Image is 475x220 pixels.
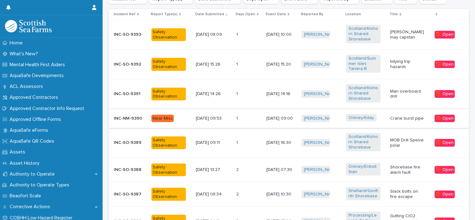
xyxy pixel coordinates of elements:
a: Orkney/Eriboll Sian [348,164,378,175]
p: INC-SO-9389 [114,140,146,145]
a: [PERSON_NAME] [304,167,338,172]
p: Slack bolts on fire escape [390,189,425,199]
p: 2 [236,190,240,197]
p: INC-SO-9388 [114,167,146,172]
tr: INC-SO-9391Safety Observation[DATE] 14:2611 [DATE] 14:16[PERSON_NAME] Scotland/Kishorn Shared Sho... [109,79,469,109]
div: Safety Observation [151,28,186,41]
a: Scotland/Kishorn Shared Shorebase [348,85,378,101]
tr: INC-NM-9390Near Miss[DATE] 09:5311 [DATE] 09:00[PERSON_NAME] Orkney/Eday Crane burst pipe🟥 Open [109,109,469,128]
p: [DATE] 15:20 [266,62,297,67]
div: 🟥 Open [435,115,455,122]
p: Reported By [301,11,323,18]
div: 🟥 Open [435,190,455,198]
tr: INC-SO-9388Safety Observation[DATE] 13:2722 [DATE] 07:30[PERSON_NAME] Orkney/Eriboll Sian Shoreba... [109,158,469,182]
p: Mental Health First Aiders [7,62,70,68]
p: INC-SO-9387 [114,192,146,197]
div: 🟥 Open [435,61,455,68]
tr: INC-SO-9392Safety Observation[DATE] 15:2611 [DATE] 15:20[PERSON_NAME] Scotland/Summer Isles Taner... [109,49,469,79]
p: Authority to Operate [7,171,60,177]
div: Safety Observation [151,58,186,71]
p: [DATE] 10:30 [266,192,297,197]
p: Home [7,40,28,46]
a: Shetland/Gonfirth Shorebase [348,188,378,199]
a: Scotland/Kishorn Shared Shorebase [348,26,378,42]
p: [DATE] 10:00 [266,32,297,37]
p: INC-SO-9391 [114,91,146,97]
p: Crane burst pipe [390,116,425,121]
p: AquaSafe QR Codes [7,138,59,144]
p: INC-SO-9393 [114,32,146,37]
p: What's New? [7,51,43,57]
div: 🟥 Open [435,31,455,39]
p: 1 [236,115,239,121]
a: Scotland/Summer Isles Tanera B [348,56,378,71]
div: Safety Observation [151,136,186,149]
p: Report Type(s) [151,11,178,18]
p: Corrective Actions [7,204,55,210]
p: Shorebase fire alarm fault [390,165,425,175]
div: Safety Observation [151,163,186,176]
p: Event Date [266,11,286,18]
tr: INC-SO-9389Safety Observation[DATE] 09:1111 [DATE] 16:30[PERSON_NAME] Scotland/Kishorn Shared Sho... [109,128,469,158]
p: Incident Ref [114,11,136,18]
p: 2 [236,166,240,172]
div: Safety Observation [151,88,186,101]
p: [PERSON_NAME] may capstan [390,30,425,40]
p: [DATE] 16:30 [266,140,297,145]
p: [DATE] 07:30 [266,167,297,172]
p: Days Open [236,11,255,18]
p: [DATE] 14:16 [266,91,297,97]
p: [DATE] 09:11 [196,140,230,145]
p: Authority to Operate Types [7,182,74,188]
p: AquaSafe eForms [7,127,53,133]
p: Asset History [7,160,44,166]
p: Date Submitted [195,11,224,18]
p: Approved Offline Forms [7,117,66,122]
p: 1 [236,90,239,97]
div: 🟥 Open [435,90,455,98]
p: tidying trip hazards [390,59,425,70]
p: 1 [236,61,239,67]
p: Approved Contractor Info Request [7,106,89,112]
p: [DATE] 08:09 [196,32,230,37]
a: [PERSON_NAME] [304,91,338,97]
img: bPIBxiqnSb2ggTQWdOVV [5,20,52,32]
p: Location [345,11,361,18]
a: [PERSON_NAME] [304,32,338,37]
div: 🟥 Open [435,139,455,147]
a: [PERSON_NAME] [304,62,338,67]
p: MOB Drill Spelve polar [390,138,425,148]
p: Title [390,11,398,18]
p: INC-SO-9392 [114,62,146,67]
p: [DATE] 09:53 [196,116,230,121]
tr: INC-SO-9387Safety Observation[DATE] 08:3422 [DATE] 10:30[PERSON_NAME] Shetland/Gonfirth Shorebase... [109,182,469,207]
p: Man overboard drill [390,89,425,99]
p: INC-NM-9390 [114,116,146,121]
p: Assets [7,149,30,155]
a: Orkney/Eday [348,115,374,121]
p: [DATE] 09:00 [266,116,297,121]
a: [PERSON_NAME] [304,192,338,197]
p: [DATE] 14:26 [196,91,230,97]
p: Beaufort Scale [7,193,46,199]
p: 1 [236,139,239,145]
p: [DATE] 08:34 [196,192,230,197]
a: [PERSON_NAME] [304,116,338,121]
p: AquaSafe Developments [7,73,69,79]
div: 🟥 Open [435,166,455,174]
p: [DATE] 13:27 [196,167,230,172]
a: Scotland/Kishorn Shared Shorebase [348,134,378,150]
p: Approved Contractors [7,94,63,100]
p: [DATE] 15:26 [196,62,230,67]
p: ACL Assessors [7,84,48,89]
p: 1 [236,31,239,37]
a: [PERSON_NAME] [304,140,338,145]
div: Safety Observation [151,188,186,201]
div: Near Miss [151,115,174,122]
tr: INC-SO-9393Safety Observation[DATE] 08:0911 [DATE] 10:00[PERSON_NAME] Scotland/Kishorn Shared Sho... [109,20,469,49]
